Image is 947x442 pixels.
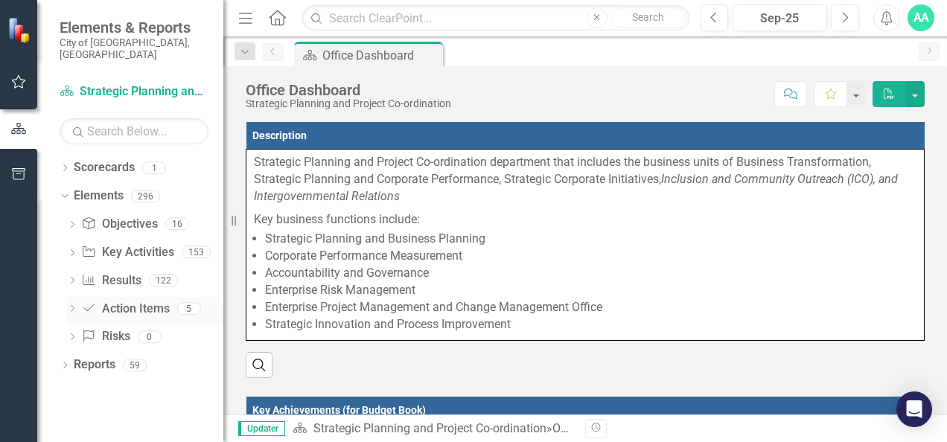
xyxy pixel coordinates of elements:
[896,391,932,427] div: Open Intercom Messenger
[322,46,439,65] div: Office Dashboard
[60,83,208,100] a: Strategic Planning and Project Co-ordination
[177,302,201,315] div: 5
[254,155,898,203] span: Strategic Planning and Project Co-ordination department that includes the business units of Busin...
[81,328,130,345] a: Risks
[182,246,211,259] div: 153
[74,188,124,205] a: Elements
[265,282,916,299] li: Enterprise Risk Management
[81,244,173,261] a: Key Activities
[60,19,208,36] span: Elements & Reports
[81,272,141,289] a: Results
[74,159,135,176] a: Scorecards
[246,98,451,109] div: Strategic Planning and Project Co-ordination
[293,420,574,438] div: »
[74,356,115,374] a: Reports
[632,11,664,23] span: Search
[265,299,916,316] li: Enterprise Project Management and Change Management Office
[302,5,689,31] input: Search ClearPoint...
[313,421,546,435] a: Strategic Planning and Project Co-ordination
[165,218,189,231] div: 16
[254,172,898,203] em: Inclusion and Community Outreach (ICO), and Intergovernmental Relations
[246,82,451,98] div: Office Dashboard
[60,118,208,144] input: Search Below...
[81,301,169,318] a: Action Items
[738,10,822,28] div: Sep-25
[131,190,160,202] div: 296
[142,161,166,174] div: 1
[908,4,934,31] button: AA
[733,4,827,31] button: Sep-25
[149,274,178,286] div: 122
[7,16,34,43] img: ClearPoint Strategy
[265,248,916,265] li: Corporate Performance Measurement
[265,231,916,248] li: Strategic Planning and Business Planning
[611,7,686,28] button: Search
[238,421,285,436] span: Updater
[552,421,644,435] div: Office Dashboard
[138,330,162,343] div: 0
[254,208,916,228] p: Key business functions include:
[265,316,916,333] li: Strategic Innovation and Process Improvement
[60,36,208,61] small: City of [GEOGRAPHIC_DATA], [GEOGRAPHIC_DATA]
[81,216,157,233] a: Objectives
[265,265,916,282] li: Accountability and Governance
[123,359,147,371] div: 59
